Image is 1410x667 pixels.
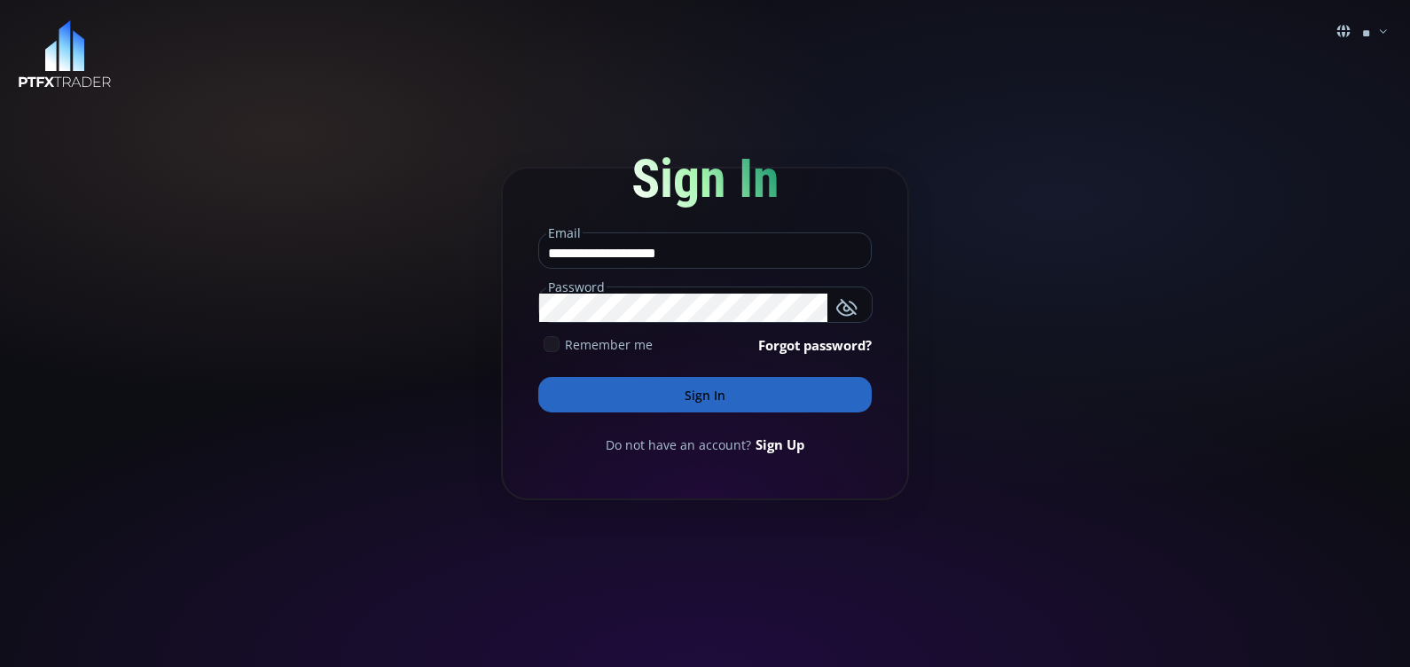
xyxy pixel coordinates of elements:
div: Do not have an account? [538,435,872,454]
img: LOGO [18,20,112,89]
span: Sign In [631,147,779,210]
span: Remember me [565,335,653,354]
a: Forgot password? [758,335,872,355]
button: Sign In [538,377,872,412]
a: Sign Up [756,435,804,454]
